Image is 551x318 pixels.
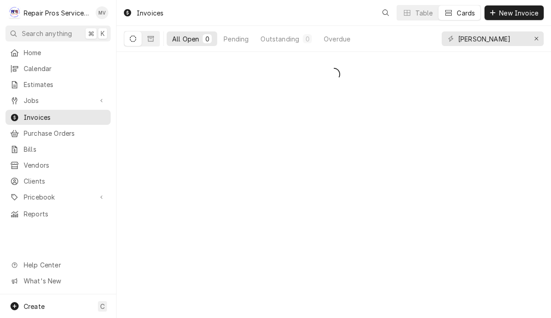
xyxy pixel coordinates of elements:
a: Purchase Orders [5,126,111,141]
span: Estimates [24,80,106,89]
a: Vendors [5,158,111,173]
div: 0 [305,34,310,44]
div: Cards [457,8,475,18]
a: Go to What's New [5,273,111,288]
div: R [8,6,21,19]
span: ⌘ [88,29,94,38]
span: Invoices [24,113,106,122]
a: Go to Help Center [5,257,111,272]
span: New Invoice [497,8,540,18]
a: Estimates [5,77,111,92]
span: Search anything [22,29,72,38]
span: Purchase Orders [24,128,106,138]
div: Pending [224,34,249,44]
a: Bills [5,142,111,157]
div: All Open Invoices List Loading [117,65,551,84]
span: Help Center [24,260,105,270]
a: Invoices [5,110,111,125]
div: Table [415,8,433,18]
div: Repair Pros Services Inc [24,8,91,18]
span: C [100,302,105,311]
span: What's New [24,276,105,286]
input: Keyword search [458,31,526,46]
div: Overdue [324,34,350,44]
a: Calendar [5,61,111,76]
div: Mindy Volker's Avatar [96,6,108,19]
a: Go to Jobs [5,93,111,108]
a: Home [5,45,111,60]
span: Home [24,48,106,57]
button: Open search [378,5,393,20]
button: Search anything⌘K [5,26,111,41]
span: Pricebook [24,192,92,202]
a: Reports [5,206,111,221]
div: Repair Pros Services Inc's Avatar [8,6,21,19]
button: Erase input [529,31,544,46]
span: Jobs [24,96,92,105]
div: MV [96,6,108,19]
span: K [101,29,105,38]
a: Go to Pricebook [5,190,111,205]
span: Calendar [24,64,106,73]
a: Clients [5,174,111,189]
div: All Open [172,34,199,44]
span: Create [24,303,45,310]
span: Clients [24,176,106,186]
span: Reports [24,209,106,219]
span: Vendors [24,160,106,170]
span: Loading... [327,65,340,84]
div: 0 [204,34,210,44]
div: Outstanding [260,34,299,44]
span: Bills [24,144,106,154]
button: New Invoice [485,5,544,20]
